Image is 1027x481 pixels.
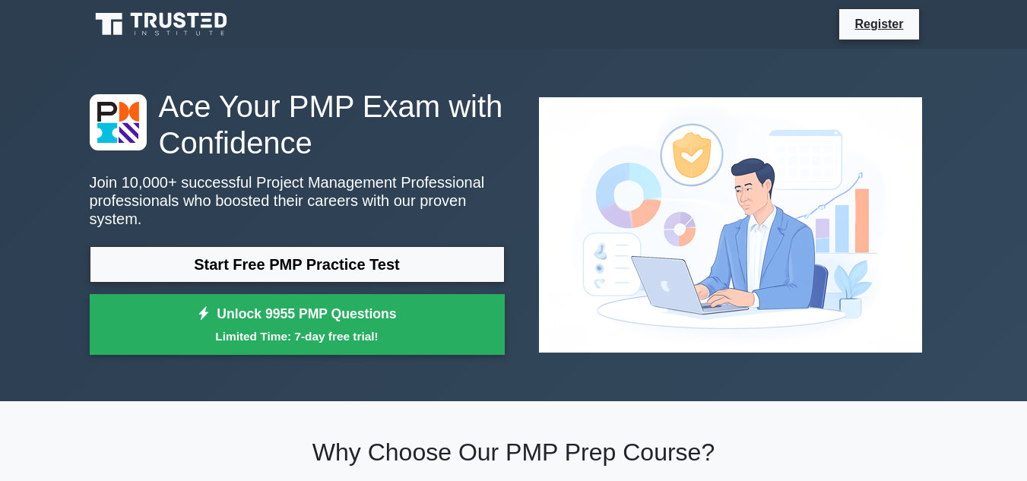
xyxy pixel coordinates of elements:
a: Start Free PMP Practice Test [90,246,505,283]
img: Project Management Professional Preview [527,85,934,365]
a: Unlock 9955 PMP QuestionsLimited Time: 7-day free trial! [90,294,505,355]
p: Join 10,000+ successful Project Management Professional professionals who boosted their careers w... [90,173,505,228]
a: Register [845,14,912,33]
h1: Ace Your PMP Exam with Confidence [90,88,505,161]
h2: Why Choose Our PMP Prep Course? [90,438,938,467]
small: Limited Time: 7-day free trial! [109,328,486,345]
